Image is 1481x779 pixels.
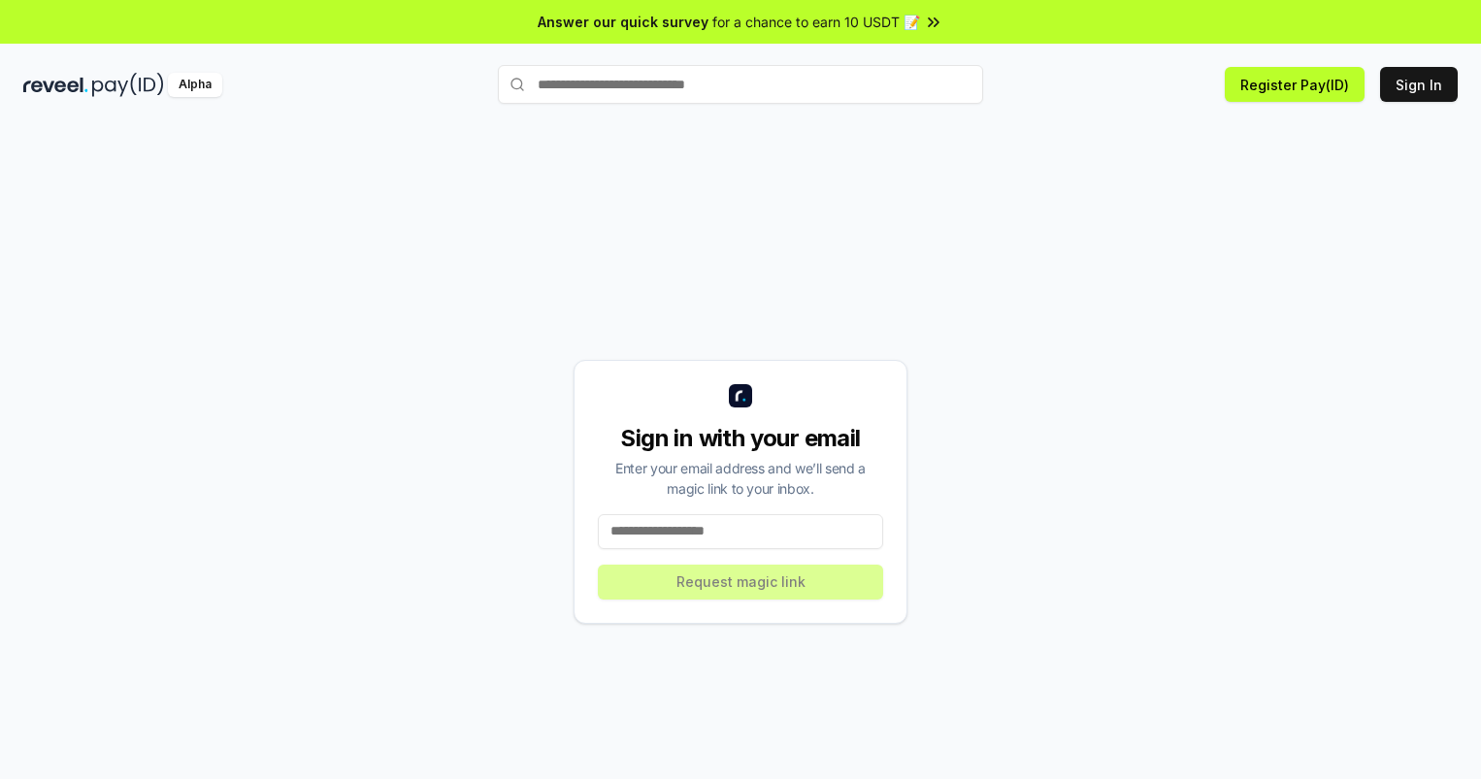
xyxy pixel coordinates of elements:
img: pay_id [92,73,164,97]
div: Sign in with your email [598,423,883,454]
span: for a chance to earn 10 USDT 📝 [712,12,920,32]
img: reveel_dark [23,73,88,97]
button: Sign In [1380,67,1458,102]
div: Enter your email address and we’ll send a magic link to your inbox. [598,458,883,499]
img: logo_small [729,384,752,407]
button: Register Pay(ID) [1225,67,1365,102]
div: Alpha [168,73,222,97]
span: Answer our quick survey [538,12,708,32]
